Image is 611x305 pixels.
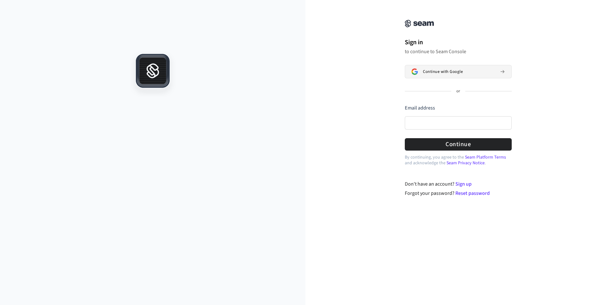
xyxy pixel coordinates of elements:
[446,160,485,166] a: Seam Privacy Notice
[465,154,506,160] a: Seam Platform Terms
[405,154,512,166] p: By continuing, you agree to the and acknowledge the .
[411,68,418,75] img: Sign in with Google
[405,65,512,78] button: Sign in with GoogleContinue with Google
[455,190,490,197] a: Reset password
[405,180,512,188] div: Don't have an account?
[405,20,434,27] img: Seam Console
[405,104,435,111] label: Email address
[405,48,512,55] p: to continue to Seam Console
[405,138,512,151] button: Continue
[456,89,460,94] p: or
[405,38,512,47] h1: Sign in
[455,181,472,188] a: Sign up
[423,69,463,74] span: Continue with Google
[405,189,512,197] div: Forgot your password?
